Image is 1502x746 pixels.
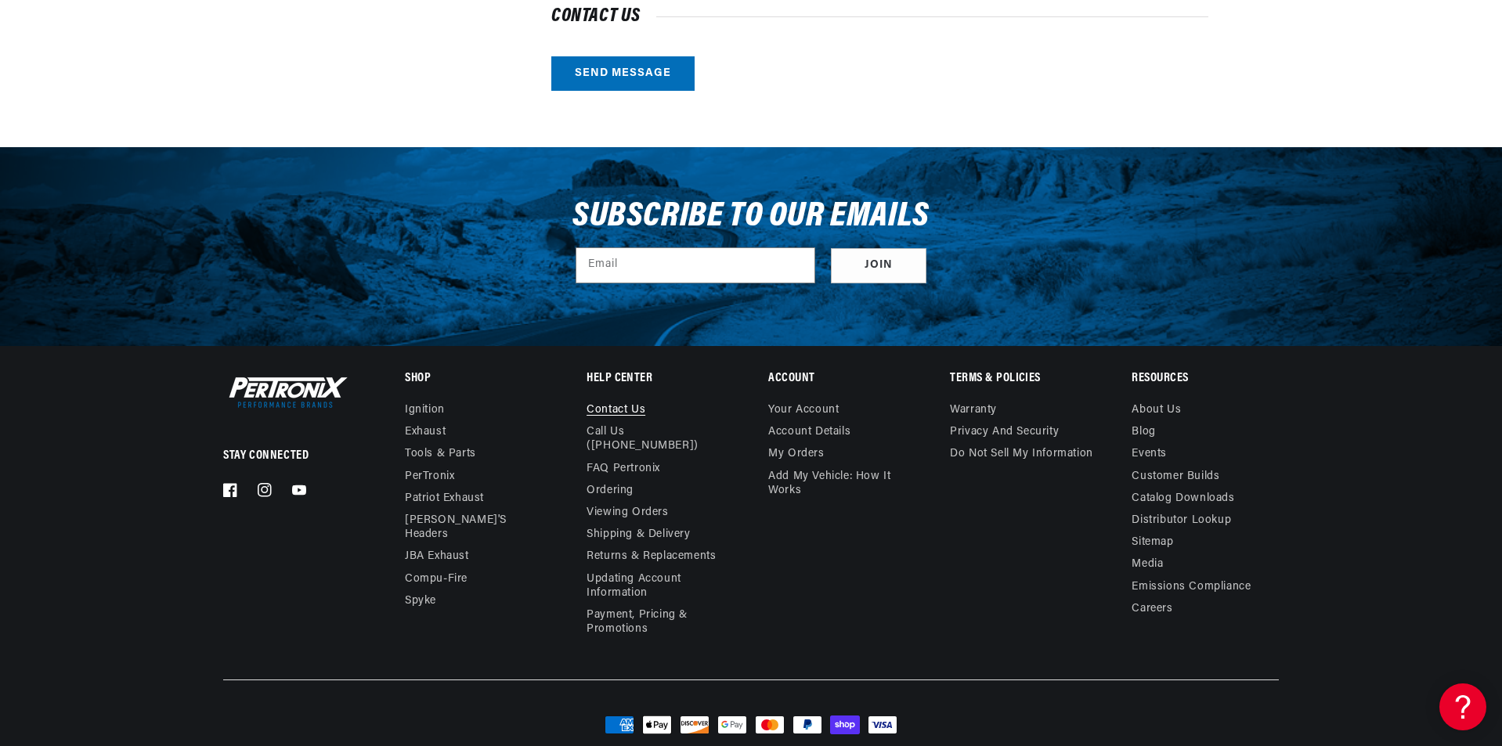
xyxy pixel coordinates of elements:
a: Shipping & Delivery [587,524,690,546]
a: PerTronix [405,466,454,488]
a: Do not sell my information [950,443,1093,465]
a: My orders [768,443,824,465]
a: Careers [1132,598,1172,620]
a: [PERSON_NAME]'s Headers [405,510,540,546]
a: Spyke [405,590,436,612]
a: Tools & Parts [405,443,476,465]
input: Email [576,248,814,283]
a: Ignition [405,403,445,421]
a: Warranty [950,403,997,421]
a: Distributor Lookup [1132,510,1231,532]
a: Compu-Fire [405,568,468,590]
a: FAQ Pertronix [587,458,660,480]
a: Your account [768,403,839,421]
a: About Us [1132,403,1181,421]
a: Exhaust [405,421,446,443]
button: Subscribe [831,248,926,283]
img: Pertronix [223,373,348,411]
a: Add My Vehicle: How It Works [768,466,915,502]
a: Updating Account Information [587,568,721,604]
a: Patriot Exhaust [405,488,484,510]
a: Emissions compliance [1132,576,1251,598]
a: Blog [1132,421,1155,443]
a: Account details [768,421,850,443]
h3: Subscribe to our emails [572,202,930,232]
a: Call Us ([PHONE_NUMBER]) [587,421,721,457]
a: Viewing Orders [587,502,668,524]
p: Stay Connected [223,448,354,464]
h2: Contact us [551,9,1208,24]
a: Media [1132,553,1163,575]
a: Customer Builds [1132,466,1219,488]
a: Contact us [587,403,645,421]
a: Ordering [587,480,634,502]
a: Events [1132,443,1167,465]
a: Privacy and Security [950,421,1059,443]
a: Returns & Replacements [587,546,716,568]
a: Payment, Pricing & Promotions [587,604,733,640]
a: JBA Exhaust [405,546,469,568]
a: Sitemap [1132,532,1173,553]
a: Send message [551,56,695,92]
a: Catalog Downloads [1132,488,1234,510]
